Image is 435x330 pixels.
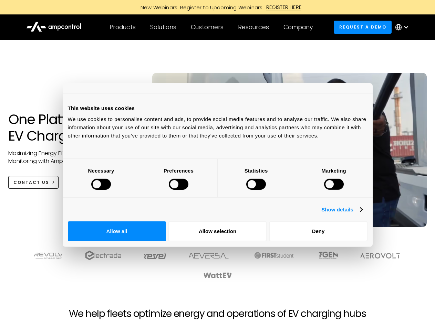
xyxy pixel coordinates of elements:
div: Customers [191,23,224,31]
div: Solutions [150,23,176,31]
img: Aerovolt Logo [360,253,401,258]
img: WattEV logo [203,273,232,278]
div: REGISTER HERE [266,3,302,11]
div: Company [283,23,313,31]
h1: One Platform for EV Charging Hubs [8,111,139,144]
div: This website uses cookies [68,104,367,112]
div: New Webinars: Register to Upcoming Webinars [134,4,266,11]
button: Allow all [68,221,166,241]
div: Products [110,23,136,31]
strong: Marketing [321,167,346,173]
strong: Statistics [245,167,268,173]
h2: We help fleets optimize energy and operations of EV charging hubs [69,308,366,320]
strong: Preferences [164,167,194,173]
a: CONTACT US [8,176,59,189]
div: CONTACT US [13,179,49,186]
a: New Webinars: Register to Upcoming WebinarsREGISTER HERE [63,3,373,11]
strong: Necessary [88,167,114,173]
img: electrada logo [85,251,121,260]
a: Show details [321,206,362,214]
div: Resources [238,23,269,31]
div: We use cookies to personalise content and ads, to provide social media features and to analyse ou... [68,115,367,140]
a: Request a demo [334,21,392,33]
button: Deny [269,221,367,241]
button: Allow selection [168,221,267,241]
p: Maximizing Energy Efficiency, Uptime, and 24/7 Monitoring with Ampcontrol Solutions [8,150,139,165]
